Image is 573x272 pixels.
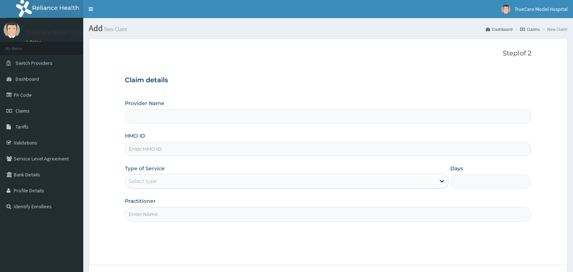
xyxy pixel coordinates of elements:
[16,108,30,114] span: Claims
[125,132,145,139] label: HMO ID
[501,5,510,14] img: User Image
[125,165,165,172] label: Type of Service
[4,22,20,38] img: User Image
[486,26,513,32] a: Dashboard
[25,29,94,36] p: TrueCare Model Hospital
[125,142,531,156] input: Enter HMO ID
[89,24,568,33] h1: Add
[16,60,52,66] span: Switch Providers
[129,177,157,185] div: Select type
[125,50,531,58] p: Step 1 of 2
[520,26,540,32] a: Claims
[16,124,29,130] span: Tariffs
[125,197,156,205] label: Practitioner
[515,6,568,12] span: TrueCare Model Hospital
[16,76,39,82] span: Dashboard
[103,26,127,32] small: New Claim
[125,207,531,221] input: Enter Name
[25,39,43,45] a: Online
[540,26,568,32] li: New Claim
[125,100,164,107] label: Provider Name
[450,165,463,172] label: Days
[125,76,531,84] h3: Claim details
